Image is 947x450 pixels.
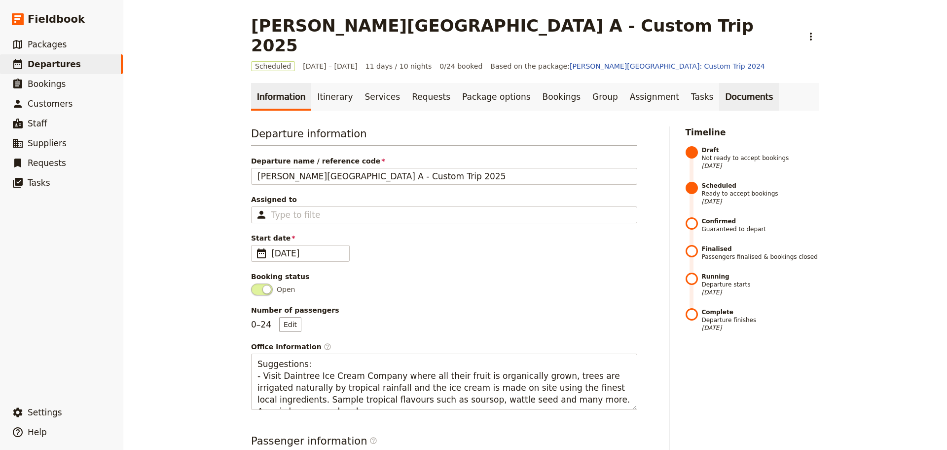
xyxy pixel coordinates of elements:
[702,198,820,205] span: [DATE]
[702,146,820,154] strong: Draft
[702,308,820,316] strong: Complete
[324,343,331,351] span: ​
[255,247,267,259] span: ​
[28,119,47,128] span: Staff
[702,182,820,190] strong: Scheduled
[28,12,85,27] span: Fieldbook
[702,182,820,205] span: Ready to accept bookings
[28,427,47,437] span: Help
[28,178,50,188] span: Tasks
[271,247,343,259] span: [DATE]
[271,209,320,221] input: Assigned to
[365,61,432,71] span: 11 days / 10 nights
[570,62,765,70] a: [PERSON_NAME][GEOGRAPHIC_DATA]: Custom Trip 2024
[28,408,62,417] span: Settings
[702,273,820,281] strong: Running
[279,317,301,332] button: Number of passengers0–24
[303,61,358,71] span: [DATE] – [DATE]
[251,195,637,205] span: Assigned to
[311,83,359,111] a: Itinerary
[251,354,637,410] textarea: Office information​
[251,16,797,55] h1: [PERSON_NAME][GEOGRAPHIC_DATA] A - Custom Trip 2025
[686,126,820,138] h2: Timeline
[28,59,81,69] span: Departures
[456,83,536,111] a: Package options
[28,40,67,49] span: Packages
[359,83,406,111] a: Services
[369,437,377,445] span: ​
[251,61,295,71] span: Scheduled
[802,28,819,45] button: Actions
[439,61,482,71] span: 0/24 booked
[251,233,637,243] span: Start date
[28,158,66,168] span: Requests
[369,437,377,449] span: ​
[251,342,637,352] span: Office information
[251,156,637,166] span: Departure name / reference code
[490,61,765,71] span: Based on the package:
[702,217,820,233] span: Guaranteed to depart
[702,324,820,332] span: [DATE]
[251,83,311,111] a: Information
[28,99,73,109] span: Customers
[624,83,685,111] a: Assignment
[277,285,295,294] span: Open
[702,273,820,296] span: Departure starts
[251,126,637,146] h3: Departure information
[702,162,820,170] span: [DATE]
[702,245,820,261] span: Passengers finalised & bookings closed
[702,217,820,225] strong: Confirmed
[251,317,301,332] p: 0 – 24
[28,138,67,148] span: Suppliers
[251,272,637,282] div: Booking status
[702,245,820,253] strong: Finalised
[537,83,586,111] a: Bookings
[702,308,820,332] span: Departure finishes
[251,305,637,315] span: Number of passengers
[685,83,720,111] a: Tasks
[702,288,820,296] span: [DATE]
[251,168,637,185] input: Departure name / reference code
[28,79,66,89] span: Bookings
[586,83,624,111] a: Group
[406,83,456,111] a: Requests
[719,83,779,111] a: Documents
[702,146,820,170] span: Not ready to accept bookings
